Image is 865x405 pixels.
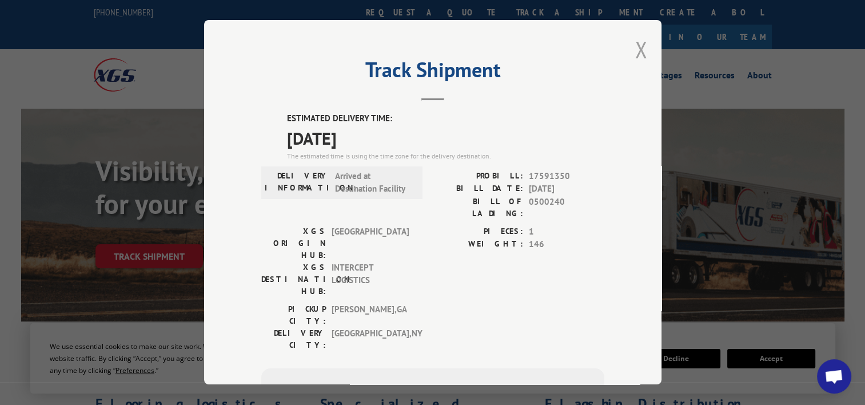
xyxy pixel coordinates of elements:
[261,303,326,327] label: PICKUP CITY:
[261,62,604,84] h2: Track Shipment
[433,225,523,239] label: PIECES:
[261,225,326,261] label: XGS ORIGIN HUB:
[332,303,409,327] span: [PERSON_NAME] , GA
[817,359,851,394] a: Open chat
[433,238,523,251] label: WEIGHT:
[529,225,604,239] span: 1
[332,327,409,351] span: [GEOGRAPHIC_DATA] , NY
[265,170,329,196] label: DELIVERY INFORMATION:
[261,327,326,351] label: DELIVERY CITY:
[287,151,604,161] div: The estimated time is using the time zone for the delivery destination.
[433,196,523,220] label: BILL OF LADING:
[529,238,604,251] span: 146
[433,170,523,183] label: PROBILL:
[332,225,409,261] span: [GEOGRAPHIC_DATA]
[635,34,647,65] button: Close modal
[529,196,604,220] span: 0500240
[275,382,591,399] div: Subscribe to alerts
[261,261,326,297] label: XGS DESTINATION HUB:
[529,170,604,183] span: 17591350
[287,112,604,125] label: ESTIMATED DELIVERY TIME:
[433,182,523,196] label: BILL DATE:
[335,170,412,196] span: Arrived at Destination Facility
[529,182,604,196] span: [DATE]
[287,125,604,151] span: [DATE]
[332,261,409,297] span: INTERCEPT LOGISTICS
